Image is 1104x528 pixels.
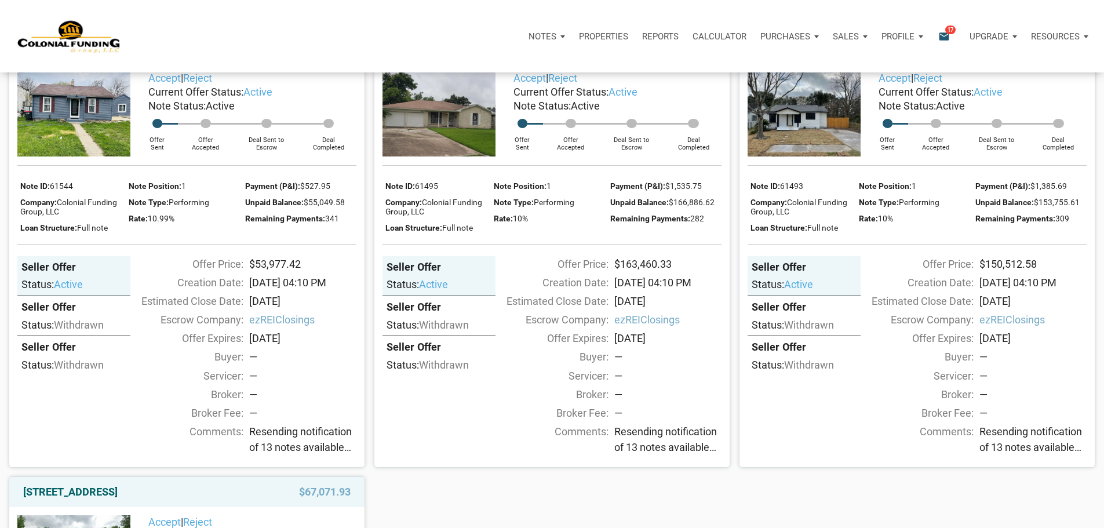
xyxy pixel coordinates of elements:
div: Escrow Company: [125,312,243,327]
p: Sales [833,31,859,42]
div: Deal Completed [665,128,722,151]
div: Seller Offer [752,340,857,354]
img: NoteUnlimited [17,19,121,54]
div: Offer Sent [136,128,178,151]
span: Note Type: [494,198,534,207]
img: 574465 [382,71,495,156]
a: Calculator [686,19,753,54]
a: [STREET_ADDRESS] [23,485,118,499]
span: Status: [387,319,419,331]
div: Seller Offer [21,340,126,354]
span: $153,755.61 [1034,198,1080,207]
div: $150,512.58 [974,256,1092,272]
div: Comments: [125,424,243,459]
div: [DATE] 04:10 PM [974,275,1092,290]
div: [DATE] [974,330,1092,346]
span: 10.99% [148,214,174,223]
div: — [614,368,722,384]
div: $163,460.33 [609,256,727,272]
span: Active [206,100,235,112]
div: Creation Date: [855,275,974,290]
button: Resources [1024,19,1095,54]
div: — [979,368,1087,384]
div: — [249,368,356,384]
div: Offer Price: [490,256,609,272]
span: | [513,72,577,84]
span: Status: [752,359,784,371]
div: [DATE] 04:10 PM [609,275,727,290]
span: Rate: [859,214,878,223]
span: Loan Structure: [750,223,807,232]
span: active [974,86,1003,98]
div: Broker Fee: [125,405,243,421]
div: Deal Completed [1030,128,1087,151]
span: 61493 [780,181,803,191]
span: Note Status: [879,100,936,112]
span: Rate: [129,214,148,223]
span: $55,049.58 [304,198,345,207]
div: Deal Completed [300,128,356,151]
button: Notes [522,19,572,54]
span: active [419,278,448,290]
span: Resending notification of 13 notes available for purchase. [249,424,356,455]
div: [DATE] [974,293,1092,309]
span: Note Position: [859,181,912,191]
span: Payment (P&I): [245,181,300,191]
span: withdrawn [54,359,104,371]
span: | [148,72,212,84]
span: active [609,86,637,98]
span: Resending notification of 13 notes available for purchase. [614,424,722,455]
span: ezREIClosings [614,312,722,327]
a: Upgrade [963,19,1024,54]
div: Seller Offer [387,300,491,314]
span: Remaining Payments: [245,214,325,223]
div: — [979,349,1087,365]
div: — [614,387,722,402]
span: Company: [385,198,422,207]
span: Performing [169,198,209,207]
div: Servicer: [490,368,609,384]
div: Seller Offer [752,260,857,274]
div: Broker: [490,387,609,402]
span: ezREIClosings [249,312,356,327]
span: Payment (P&I): [975,181,1030,191]
span: — [614,407,622,419]
span: 10% [878,214,893,223]
div: Offer Expires: [125,330,243,346]
i: email [937,30,951,43]
div: Estimated Close Date: [125,293,243,309]
span: — [249,407,257,419]
span: withdrawn [419,359,469,371]
span: Remaining Payments: [610,214,690,223]
div: Estimated Close Date: [855,293,974,309]
div: Deal Sent to Escrow [598,128,665,151]
span: withdrawn [419,319,469,331]
div: Seller Offer [752,300,857,314]
p: Reports [642,31,679,42]
div: Comments: [490,424,609,459]
div: Buyer: [855,349,974,365]
div: Broker Fee: [855,405,974,421]
p: Calculator [693,31,746,42]
div: — [249,349,356,365]
a: Profile [875,19,930,54]
div: Offer Accepted [543,128,597,151]
span: withdrawn [784,319,834,331]
div: [DATE] [243,330,362,346]
p: Resources [1031,31,1080,42]
div: Estimated Close Date: [490,293,609,309]
span: 17 [945,25,956,34]
div: Servicer: [855,368,974,384]
div: Offer Price: [855,256,974,272]
span: Note Status: [148,100,206,112]
span: Resending notification of 13 notes available for purchase. [979,424,1087,455]
span: ezREIClosings [979,312,1087,327]
div: Seller Offer [21,260,126,274]
div: — [979,387,1087,402]
span: Loan Structure: [20,223,77,232]
span: Note ID: [750,181,780,191]
span: Note Position: [129,181,181,191]
a: Accept [513,72,546,84]
span: Status: [21,359,54,371]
